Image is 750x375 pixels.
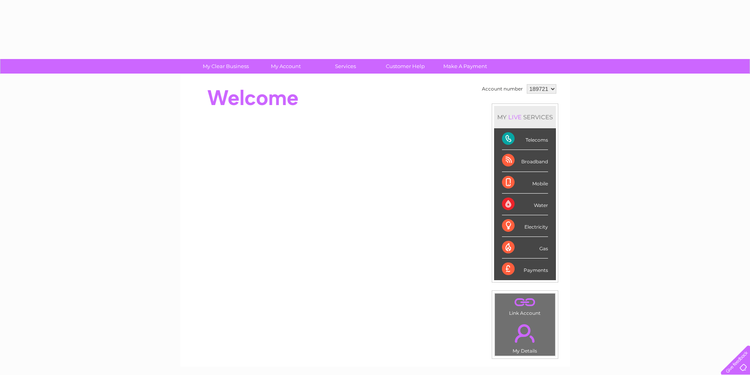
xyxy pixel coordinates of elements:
div: LIVE [507,113,523,121]
div: Gas [502,237,548,259]
div: Mobile [502,172,548,194]
td: Account number [480,82,525,96]
div: Payments [502,259,548,280]
a: My Clear Business [193,59,258,74]
td: Link Account [494,293,556,318]
div: Broadband [502,150,548,172]
td: My Details [494,318,556,356]
div: Electricity [502,215,548,237]
a: Make A Payment [433,59,498,74]
div: MY SERVICES [494,106,556,128]
div: Telecoms [502,128,548,150]
a: . [497,320,553,347]
div: Water [502,194,548,215]
a: Customer Help [373,59,438,74]
a: Services [313,59,378,74]
a: My Account [253,59,318,74]
a: . [497,296,553,309]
